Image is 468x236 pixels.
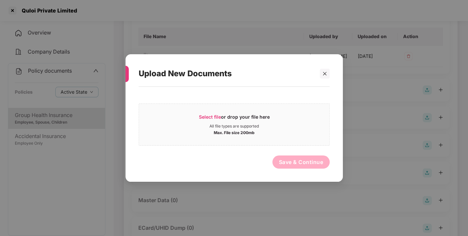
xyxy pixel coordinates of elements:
[272,155,330,169] button: Save & Continue
[199,114,269,124] div: or drop your file here
[209,124,259,129] div: All file types are supported
[139,109,329,140] span: Select fileor drop your file hereAll file types are supportedMax. File size 200mb
[214,129,255,135] div: Max. File size 200mb
[139,61,314,86] div: Upload New Documents
[199,114,221,120] span: Select file
[322,71,327,76] span: close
